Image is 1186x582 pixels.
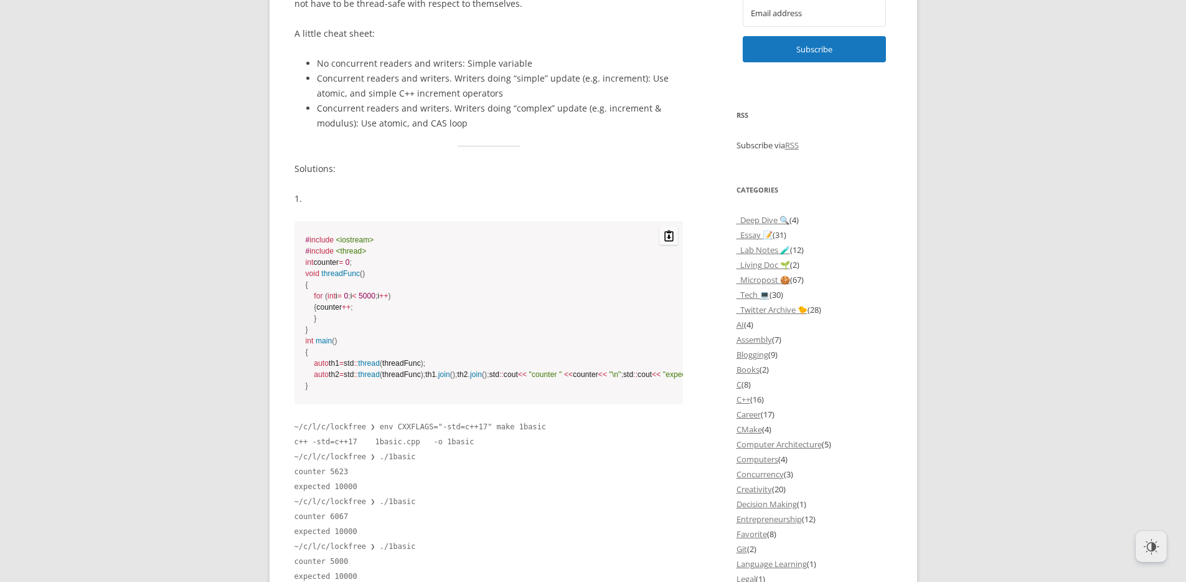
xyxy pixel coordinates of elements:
a: _Living Doc 🌱 [737,259,790,270]
span: << [564,370,573,379]
li: (7) [737,332,892,347]
span: ) [421,359,423,368]
span: ; [350,258,352,267]
li: (20) [737,482,892,497]
span: void [306,269,319,278]
button: Copy code to clipboard [659,226,678,245]
span: <iostream> [336,236,374,244]
span: ; [351,303,352,312]
span: 5000 [359,292,375,300]
span: ( [325,292,327,300]
span: include [309,236,334,244]
span: :: [354,359,358,368]
li: (1) [737,497,892,512]
span: ; [455,370,457,379]
a: Decision Making [737,499,797,510]
a: Concurrency [737,469,784,480]
span: int [306,336,314,345]
span: :: [499,370,504,379]
span: thread [358,359,380,368]
button: Subscribe [743,36,886,62]
span: join [438,370,450,379]
span: :: [633,370,638,379]
a: _Lab Notes 🧪 [737,244,790,255]
a: _Deep Dive 🔍 [737,214,789,226]
span: ( [332,336,334,345]
a: Books [737,364,760,375]
li: (8) [737,527,892,541]
li: (4) [737,212,892,227]
li: (8) [737,377,892,392]
li: Concurrent readers and writers. Writers doing “simple” update (e.g. increment): Use atomic, and s... [317,71,684,101]
span: ++ [342,303,351,312]
span: # [306,247,367,255]
a: Career [737,409,761,420]
span: ) [334,336,337,345]
li: No concurrent readers and writers: Simple variable [317,56,684,71]
span: :: [354,370,358,379]
a: C++ [737,394,750,405]
span: { [314,303,316,312]
a: _Micropost 🍪 [737,274,790,285]
p: A little cheat sheet: [294,26,684,41]
span: join [470,370,482,379]
span: 0 [346,258,350,267]
span: ( [482,370,484,379]
span: = [339,258,343,267]
a: CMake [737,424,762,435]
span: < [352,292,356,300]
a: Blogging [737,349,768,360]
li: (67) [737,272,892,287]
li: (16) [737,392,892,407]
a: _Essay 📝 [737,229,773,241]
a: _Tech 💻 [737,289,769,300]
li: (4) [737,422,892,437]
li: (31) [737,227,892,242]
span: } [306,325,308,334]
span: ( [450,370,453,379]
span: << [652,370,661,379]
span: ; [621,370,623,379]
span: ( [380,359,382,368]
h3: RSS [737,108,892,123]
li: (4) [737,317,892,332]
span: ; [487,370,489,379]
span: } [314,314,316,323]
p: Subscribe via [737,138,892,153]
h3: Categories [737,183,892,198]
a: _Twitter Archive 🐤 [737,304,807,315]
li: (30) [737,287,892,302]
li: Concurrent readers and writers. Writers doing “complex” update (e.g. increment & modulus): Use at... [317,101,684,131]
span: thread [358,370,380,379]
span: ) [453,370,455,379]
li: (4) [737,452,892,467]
li: (9) [737,347,892,362]
span: { [306,280,308,289]
p: 1. [294,191,684,206]
span: = [339,359,344,368]
span: "counter " [529,370,562,379]
span: ) [388,292,391,300]
span: << [518,370,527,379]
span: ++ [379,292,388,300]
span: 0 [344,292,348,300]
p: Solutions: [294,161,684,176]
span: ; [375,292,377,300]
span: ; [423,370,425,379]
span: = [339,370,344,379]
li: (12) [737,242,892,257]
a: AI [737,319,744,330]
span: ( [380,370,382,379]
span: ( [360,269,362,278]
span: ; [423,359,425,368]
li: (28) [737,302,892,317]
span: <thread> [336,247,366,255]
span: ) [484,370,487,379]
span: = [337,292,342,300]
span: auto [314,359,329,368]
span: int [327,292,336,300]
a: Computer Architecture [737,439,822,450]
li: (17) [737,407,892,422]
li: (5) [737,437,892,452]
span: for [314,292,322,300]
